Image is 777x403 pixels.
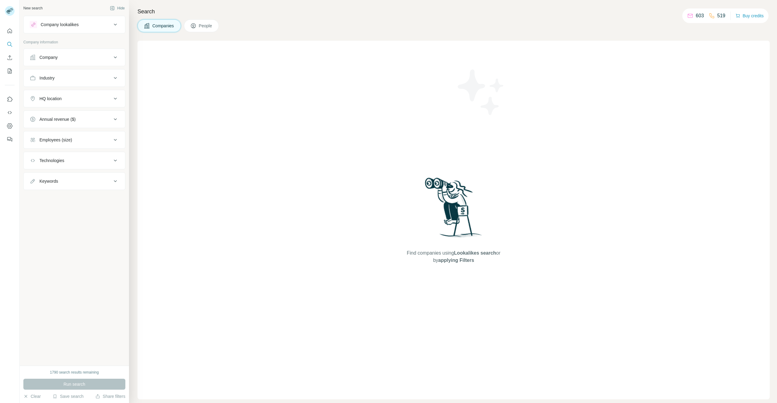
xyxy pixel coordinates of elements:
[95,393,125,399] button: Share filters
[24,50,125,65] button: Company
[39,157,64,164] div: Technologies
[5,52,15,63] button: Enrich CSV
[24,174,125,188] button: Keywords
[23,393,41,399] button: Clear
[39,54,58,60] div: Company
[137,7,770,16] h4: Search
[5,120,15,131] button: Dashboard
[5,39,15,50] button: Search
[5,134,15,145] button: Feedback
[50,370,99,375] div: 1790 search results remaining
[24,153,125,168] button: Technologies
[39,137,72,143] div: Employees (size)
[438,258,474,263] span: applying Filters
[5,107,15,118] button: Use Surfe API
[23,5,42,11] div: New search
[24,112,125,127] button: Annual revenue ($)
[5,94,15,105] button: Use Surfe on LinkedIn
[5,25,15,36] button: Quick start
[405,249,502,264] span: Find companies using or by
[24,133,125,147] button: Employees (size)
[39,116,76,122] div: Annual revenue ($)
[39,75,55,81] div: Industry
[696,12,704,19] p: 603
[39,96,62,102] div: HQ location
[53,393,83,399] button: Save search
[152,23,175,29] span: Companies
[24,17,125,32] button: Company lookalikes
[24,71,125,85] button: Industry
[39,178,58,184] div: Keywords
[23,39,125,45] p: Company information
[24,91,125,106] button: HQ location
[454,65,508,120] img: Surfe Illustration - Stars
[5,66,15,76] button: My lists
[41,22,79,28] div: Company lookalikes
[717,12,725,19] p: 519
[199,23,213,29] span: People
[422,176,485,244] img: Surfe Illustration - Woman searching with binoculars
[454,250,496,256] span: Lookalikes search
[735,12,764,20] button: Buy credits
[106,4,129,13] button: Hide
